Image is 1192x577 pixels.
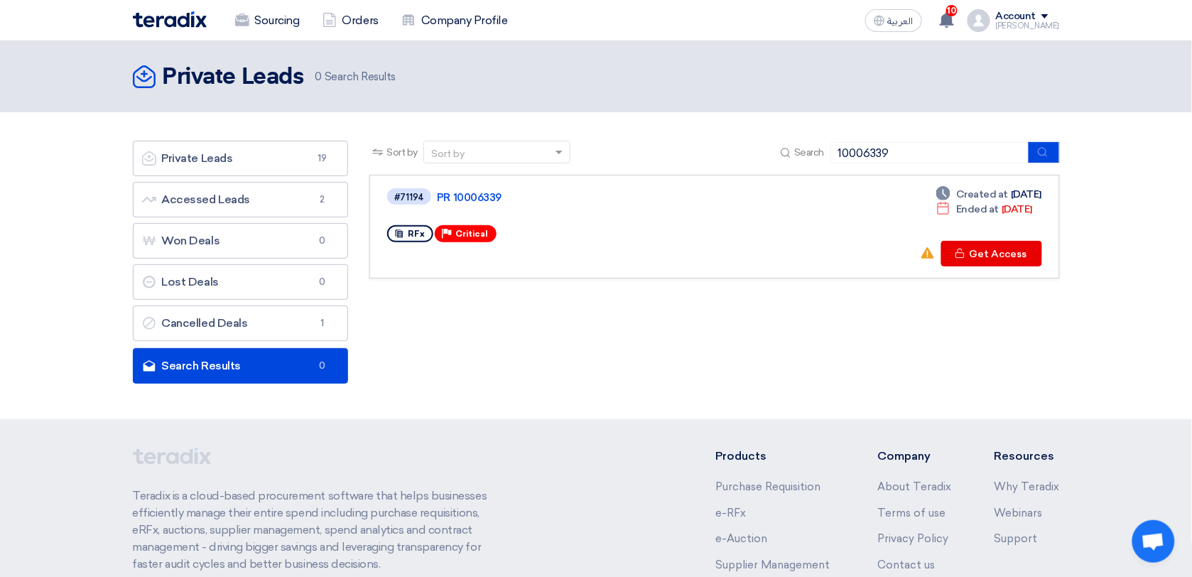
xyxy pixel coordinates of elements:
[878,507,946,519] a: Terms of use
[390,5,519,36] a: Company Profile
[133,487,504,573] p: Teradix is a cloud-based procurement software that helps businesses efficiently manage their enti...
[133,264,349,300] a: Lost Deals0
[715,507,746,519] a: e-RFx
[408,229,425,239] span: RFx
[313,234,330,248] span: 0
[715,532,767,545] a: e-Auction
[878,480,952,493] a: About Teradix
[715,448,835,465] li: Products
[888,16,914,26] span: العربية
[133,348,349,384] a: Search Results0
[968,9,990,32] img: profile_test.png
[946,5,958,16] span: 10
[941,241,1042,266] button: Get Access
[133,141,349,176] a: Private Leads19
[386,145,418,160] span: Sort by
[455,229,488,239] span: Critical
[995,448,1060,465] li: Resources
[715,480,820,493] a: Purchase Requisition
[865,9,922,32] button: العربية
[224,5,311,36] a: Sourcing
[956,187,1008,202] span: Created at
[1132,520,1175,563] div: Open chat
[956,202,999,217] span: Ended at
[313,193,330,207] span: 2
[133,182,349,217] a: Accessed Leads2
[437,191,792,204] a: PR 10006339
[936,187,1041,202] div: [DATE]
[715,559,830,571] a: Supplier Management
[936,202,1032,217] div: [DATE]
[431,146,465,161] div: Sort by
[995,480,1060,493] a: Why Teradix
[996,22,1060,30] div: [PERSON_NAME]
[995,532,1038,545] a: Support
[315,70,322,83] span: 0
[995,507,1043,519] a: Webinars
[133,306,349,341] a: Cancelled Deals1
[313,275,330,289] span: 0
[394,193,424,202] div: #71194
[311,5,390,36] a: Orders
[315,69,396,85] span: Search Results
[313,316,330,330] span: 1
[163,63,304,92] h2: Private Leads
[830,142,1029,163] input: Search by title or reference number
[313,151,330,166] span: 19
[878,559,936,571] a: Contact us
[794,145,824,160] span: Search
[133,11,207,28] img: Teradix logo
[133,223,349,259] a: Won Deals0
[996,11,1036,23] div: Account
[878,448,952,465] li: Company
[878,532,949,545] a: Privacy Policy
[313,359,330,373] span: 0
